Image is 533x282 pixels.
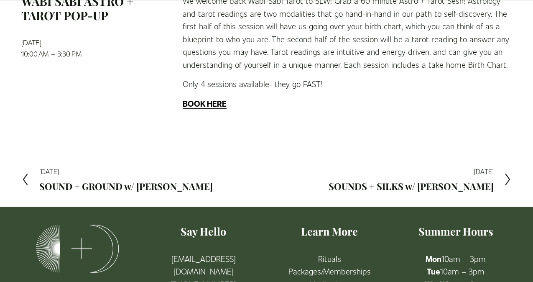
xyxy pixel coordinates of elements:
[148,224,260,238] h4: Say Hello
[318,252,341,265] a: Rituals
[329,182,494,191] h2: SOUNDS + SILKS w/ [PERSON_NAME]
[39,182,213,191] h2: SOUND + GROUND w/ [PERSON_NAME]
[39,168,213,175] div: [DATE]
[329,168,512,191] a: [DATE] SOUNDS + SILKS w/ [PERSON_NAME]
[21,49,49,58] time: 10:00 AM
[427,266,440,277] strong: Tue
[183,98,227,108] a: BOOK HERE
[148,252,260,278] a: [EMAIL_ADDRESS][DOMAIN_NAME]
[183,77,512,90] p: Only 4 sessions available- they go FAST!
[288,265,371,278] a: Packages/Memberships
[329,168,494,175] div: [DATE]
[57,49,82,58] time: 3:30 PM
[274,224,386,238] h4: Learn More
[21,38,41,47] time: [DATE]
[426,253,441,264] strong: Mon
[21,168,213,191] a: [DATE] SOUND + GROUND w/ [PERSON_NAME]
[400,224,512,238] h4: Summer Hours
[183,98,227,109] strong: BOOK HERE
